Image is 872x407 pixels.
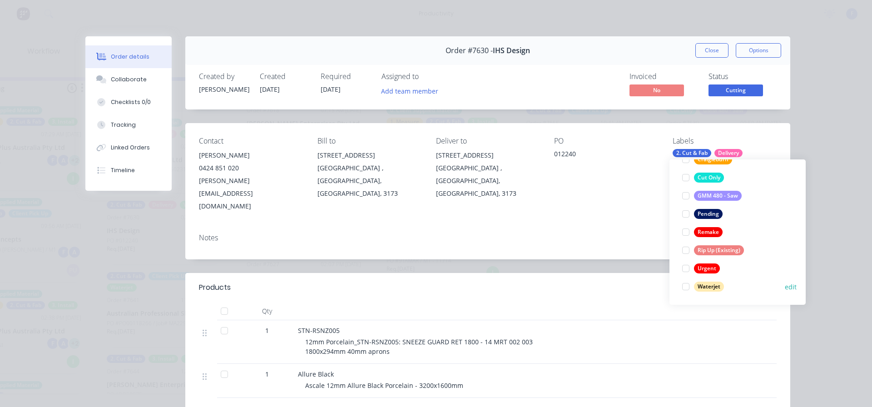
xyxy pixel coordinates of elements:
[381,84,443,97] button: Add team member
[111,75,147,84] div: Collaborate
[199,282,231,293] div: Products
[377,84,443,97] button: Add team member
[714,149,743,157] div: Delivery
[679,153,736,166] button: Craigieburn
[317,137,421,145] div: Bill to
[111,144,150,152] div: Linked Orders
[694,191,742,201] div: GMM 480 - Saw
[85,136,172,159] button: Linked Orders
[436,149,540,162] div: [STREET_ADDRESS]
[436,137,540,145] div: Deliver to
[554,137,658,145] div: PO
[199,233,777,242] div: Notes
[240,302,294,320] div: Qty
[493,46,530,55] span: IHS Design
[321,72,371,81] div: Required
[695,43,728,58] button: Close
[694,245,744,255] div: Rip Up (Existing)
[85,91,172,114] button: Checklists 0/0
[381,72,472,81] div: Assigned to
[85,45,172,68] button: Order details
[785,282,797,292] button: edit
[111,121,136,129] div: Tracking
[199,174,303,213] div: [PERSON_NAME][EMAIL_ADDRESS][DOMAIN_NAME]
[317,149,421,162] div: [STREET_ADDRESS]
[260,72,310,81] div: Created
[708,84,763,96] span: Cutting
[317,162,421,200] div: [GEOGRAPHIC_DATA] , [GEOGRAPHIC_DATA], [GEOGRAPHIC_DATA], 3173
[85,159,172,182] button: Timeline
[317,149,421,200] div: [STREET_ADDRESS][GEOGRAPHIC_DATA] , [GEOGRAPHIC_DATA], [GEOGRAPHIC_DATA], 3173
[679,171,728,184] button: Cut Only
[436,149,540,200] div: [STREET_ADDRESS][GEOGRAPHIC_DATA] , [GEOGRAPHIC_DATA], [GEOGRAPHIC_DATA], 3173
[199,84,249,94] div: [PERSON_NAME]
[446,46,493,55] span: Order #7630 -
[199,149,303,162] div: [PERSON_NAME]
[85,68,172,91] button: Collaborate
[694,263,720,273] div: Urgent
[679,280,728,293] button: Waterjet
[265,326,269,335] span: 1
[436,162,540,200] div: [GEOGRAPHIC_DATA] , [GEOGRAPHIC_DATA], [GEOGRAPHIC_DATA], 3173
[111,98,151,106] div: Checklists 0/0
[694,209,723,219] div: Pending
[321,85,341,94] span: [DATE]
[199,162,303,174] div: 0424 851 020
[708,72,777,81] div: Status
[199,137,303,145] div: Contact
[305,381,463,390] span: Ascale 12mm Allure Black Porcelain - 3200x1600mm
[736,43,781,58] button: Options
[260,85,280,94] span: [DATE]
[298,326,340,335] span: STN-RSNZ005
[554,149,658,162] div: 012240
[629,72,698,81] div: Invoiced
[679,189,745,202] button: GMM 480 - Saw
[199,149,303,213] div: [PERSON_NAME]0424 851 020[PERSON_NAME][EMAIL_ADDRESS][DOMAIN_NAME]
[694,227,723,237] div: Remake
[694,154,732,164] div: Craigieburn
[694,173,724,183] div: Cut Only
[694,282,724,292] div: Waterjet
[85,114,172,136] button: Tracking
[679,244,748,257] button: Rip Up (Existing)
[305,338,533,356] span: 12mm Porcelain_STN-RSNZ005: SNEEZE GUARD RET 1800 - 14 MRT 002 003 1800x294mm 40mm aprons
[673,137,777,145] div: Labels
[298,370,334,378] span: Allure Black
[629,84,684,96] span: No
[199,72,249,81] div: Created by
[679,226,726,238] button: Remake
[111,53,149,61] div: Order details
[673,149,711,157] div: 2. Cut & Fab
[708,84,763,98] button: Cutting
[265,369,269,379] span: 1
[679,262,723,275] button: Urgent
[679,208,726,220] button: Pending
[111,166,135,174] div: Timeline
